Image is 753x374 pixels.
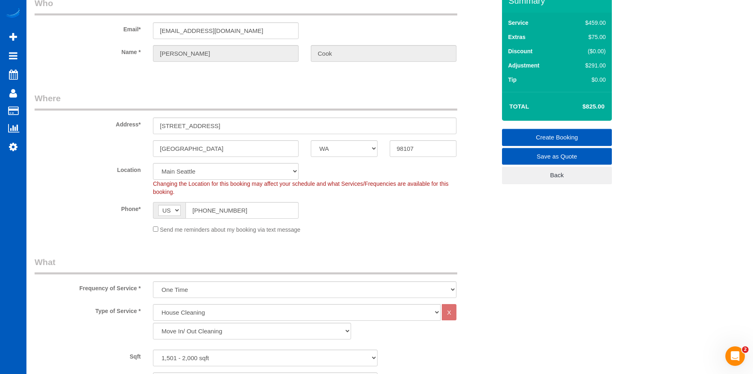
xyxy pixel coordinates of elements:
label: Email* [28,22,147,33]
a: Save as Quote [502,148,612,165]
label: Discount [508,47,533,55]
label: Location [28,163,147,174]
label: Adjustment [508,61,539,70]
div: $0.00 [568,76,606,84]
label: Service [508,19,528,27]
label: Extras [508,33,526,41]
div: ($0.00) [568,47,606,55]
input: Phone* [186,202,299,219]
span: Changing the Location for this booking may affect your schedule and what Services/Frequencies are... [153,180,449,195]
div: $75.00 [568,33,606,41]
label: Address* [28,117,147,128]
span: 2 [742,346,749,353]
label: Tip [508,76,517,84]
iframe: Intercom live chat [725,346,745,366]
label: Sqft [28,350,147,361]
legend: What [35,256,457,274]
strong: Total [509,103,529,110]
input: City* [153,140,299,157]
a: Create Booking [502,129,612,146]
legend: Where [35,92,457,111]
input: Email* [153,22,299,39]
input: Zip Code* [390,140,456,157]
div: $459.00 [568,19,606,27]
input: First Name* [153,45,299,62]
label: Type of Service * [28,304,147,315]
label: Name * [28,45,147,56]
h4: $825.00 [558,103,605,110]
img: Automaid Logo [5,8,21,20]
input: Last Name* [311,45,456,62]
a: Back [502,167,612,184]
label: Phone* [28,202,147,213]
div: $291.00 [568,61,606,70]
label: Frequency of Service * [28,281,147,292]
span: Send me reminders about my booking via text message [160,226,301,233]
